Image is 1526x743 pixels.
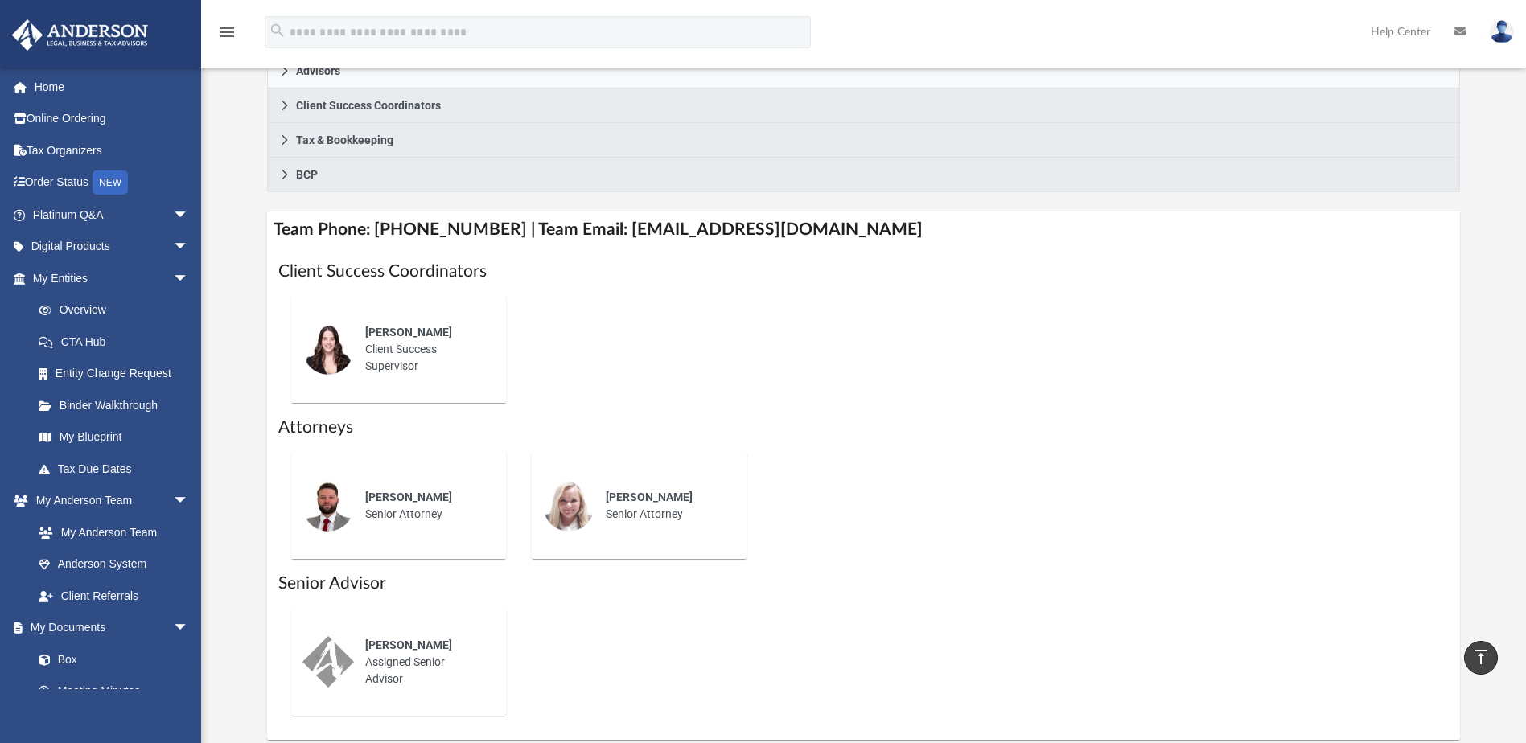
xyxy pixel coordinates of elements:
a: Client Success Coordinators [267,88,1459,123]
h1: Senior Advisor [278,572,1448,595]
h4: Team Phone: [PHONE_NUMBER] | Team Email: [EMAIL_ADDRESS][DOMAIN_NAME] [267,211,1459,248]
span: arrow_drop_down [173,485,205,518]
a: vertical_align_top [1464,641,1498,675]
a: My Anderson Teamarrow_drop_down [11,485,205,517]
img: thumbnail [302,323,354,375]
a: Anderson System [23,548,205,581]
a: Tax Organizers [11,134,213,166]
a: My Blueprint [23,421,205,454]
a: Online Ordering [11,103,213,135]
img: thumbnail [543,480,594,532]
span: Client Success Coordinators [296,100,441,111]
a: Box [23,643,197,675]
span: Tax & Bookkeeping [296,134,393,146]
img: thumbnail [302,636,354,688]
a: Order StatusNEW [11,166,213,199]
span: arrow_drop_down [173,262,205,295]
a: Entity Change Request [23,358,213,390]
span: arrow_drop_down [173,231,205,264]
i: search [269,22,286,39]
a: My Entitiesarrow_drop_down [11,262,213,294]
a: Client Referrals [23,580,205,612]
h1: Client Success Coordinators [278,260,1448,283]
i: vertical_align_top [1471,647,1491,667]
a: menu [217,31,237,42]
a: Home [11,71,213,103]
a: My Anderson Team [23,516,197,548]
span: BCP [296,169,318,180]
a: Binder Walkthrough [23,389,213,421]
a: Advisors [267,54,1459,88]
a: Digital Productsarrow_drop_down [11,231,213,263]
span: arrow_drop_down [173,199,205,232]
div: Assigned Senior Advisor [354,626,495,699]
a: Tax & Bookkeeping [267,123,1459,158]
span: [PERSON_NAME] [365,638,452,651]
span: [PERSON_NAME] [365,491,452,503]
span: [PERSON_NAME] [365,326,452,339]
span: arrow_drop_down [173,612,205,645]
a: Overview [23,294,213,326]
img: User Pic [1490,20,1514,43]
span: [PERSON_NAME] [606,491,693,503]
img: thumbnail [302,480,354,532]
a: CTA Hub [23,326,213,358]
a: Platinum Q&Aarrow_drop_down [11,199,213,231]
a: Meeting Minutes [23,675,205,708]
i: menu [217,23,237,42]
h1: Attorneys [278,416,1448,439]
div: Senior Attorney [354,478,495,534]
a: BCP [267,158,1459,192]
a: My Documentsarrow_drop_down [11,612,205,644]
div: Senior Attorney [594,478,735,534]
img: Anderson Advisors Platinum Portal [7,19,153,51]
a: Tax Due Dates [23,453,213,485]
div: NEW [93,170,128,195]
span: Advisors [296,65,340,76]
div: Client Success Supervisor [354,313,495,386]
